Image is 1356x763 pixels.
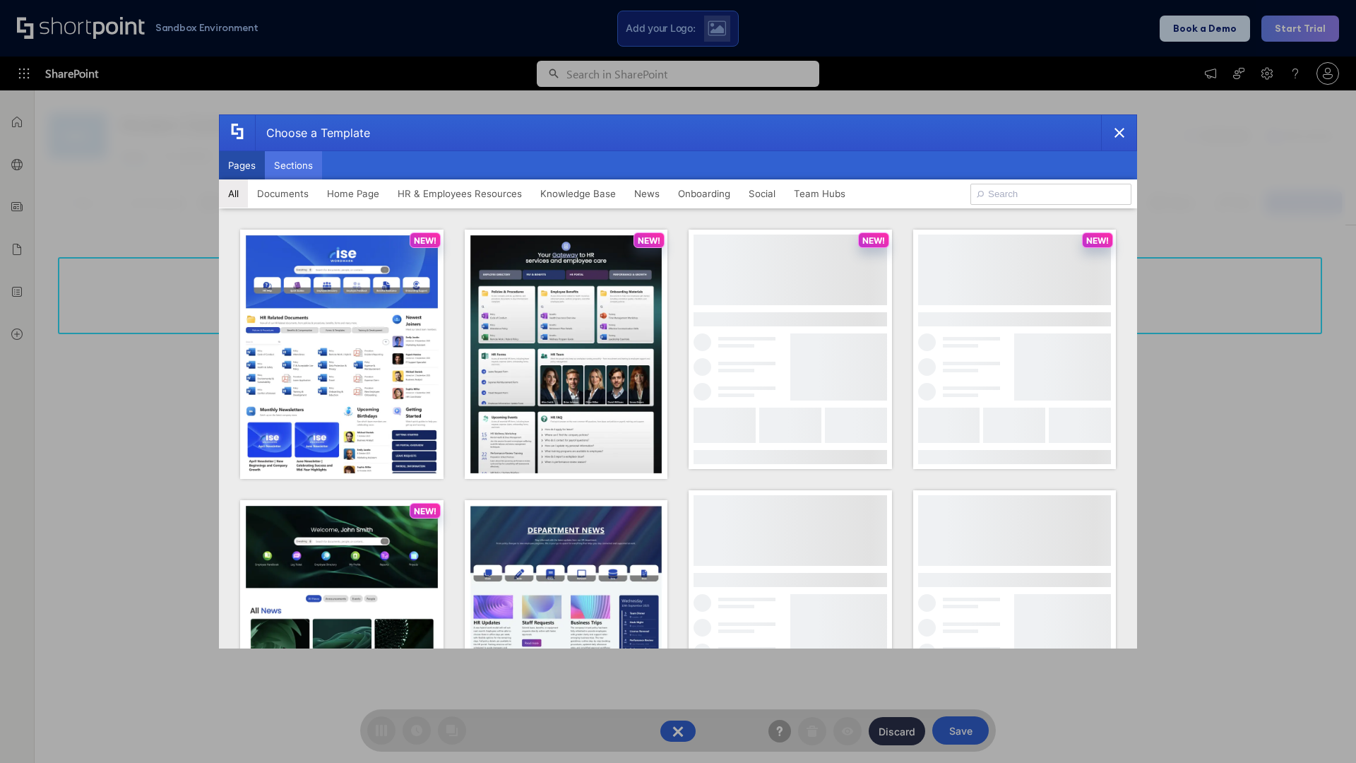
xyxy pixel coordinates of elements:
[248,179,318,208] button: Documents
[414,506,436,516] p: NEW!
[625,179,669,208] button: News
[970,184,1131,205] input: Search
[862,235,885,246] p: NEW!
[531,179,625,208] button: Knowledge Base
[1285,695,1356,763] iframe: Chat Widget
[219,114,1137,649] div: template selector
[638,235,660,246] p: NEW!
[219,179,248,208] button: All
[255,115,370,150] div: Choose a Template
[388,179,531,208] button: HR & Employees Resources
[219,151,265,179] button: Pages
[739,179,785,208] button: Social
[1086,235,1109,246] p: NEW!
[265,151,322,179] button: Sections
[318,179,388,208] button: Home Page
[669,179,739,208] button: Onboarding
[414,235,436,246] p: NEW!
[785,179,855,208] button: Team Hubs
